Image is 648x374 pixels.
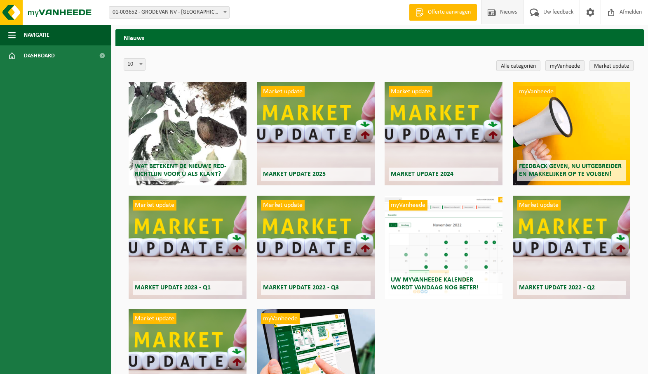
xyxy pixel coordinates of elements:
span: Market update 2022 - Q2 [519,284,595,291]
span: Market update [261,86,305,97]
h2: Nieuws [115,29,644,45]
span: 01-003652 - GRODEVAN NV - ROESELARE [109,7,229,18]
a: Wat betekent de nieuwe RED-richtlijn voor u als klant? [129,82,247,185]
span: Feedback geven, nu uitgebreider en makkelijker op te volgen! [519,163,622,178]
span: myVanheede [517,86,556,97]
span: Dashboard [24,45,55,66]
span: Uw myVanheede kalender wordt vandaag nog beter! [391,277,479,291]
span: Market update [389,86,432,97]
span: myVanheede [389,200,427,211]
a: Market update Market update 2025 [257,82,375,185]
span: Market update [133,200,176,211]
span: Market update 2022 - Q3 [263,284,339,291]
a: Offerte aanvragen [409,4,477,21]
span: Market update [133,313,176,324]
a: myVanheede [545,60,585,71]
a: myVanheede Feedback geven, nu uitgebreider en makkelijker op te volgen! [513,82,631,185]
span: 01-003652 - GRODEVAN NV - ROESELARE [109,6,230,19]
span: Wat betekent de nieuwe RED-richtlijn voor u als klant? [135,163,226,178]
span: Market update [517,200,561,211]
span: 10 [124,58,146,71]
span: myVanheede [261,313,300,324]
a: myVanheede Uw myVanheede kalender wordt vandaag nog beter! [385,196,502,299]
a: Market update [589,60,634,71]
span: Navigatie [24,25,49,45]
span: Market update 2024 [391,171,453,178]
a: Market update Market update 2023 - Q1 [129,196,247,299]
a: Market update Market update 2022 - Q3 [257,196,375,299]
span: 10 [124,59,145,70]
a: Alle categoriën [496,60,540,71]
a: Market update Market update 2022 - Q2 [513,196,631,299]
span: Market update 2025 [263,171,326,178]
span: Market update [261,200,305,211]
span: Market update 2023 - Q1 [135,284,211,291]
span: Offerte aanvragen [426,8,473,17]
a: Market update Market update 2024 [385,82,502,185]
